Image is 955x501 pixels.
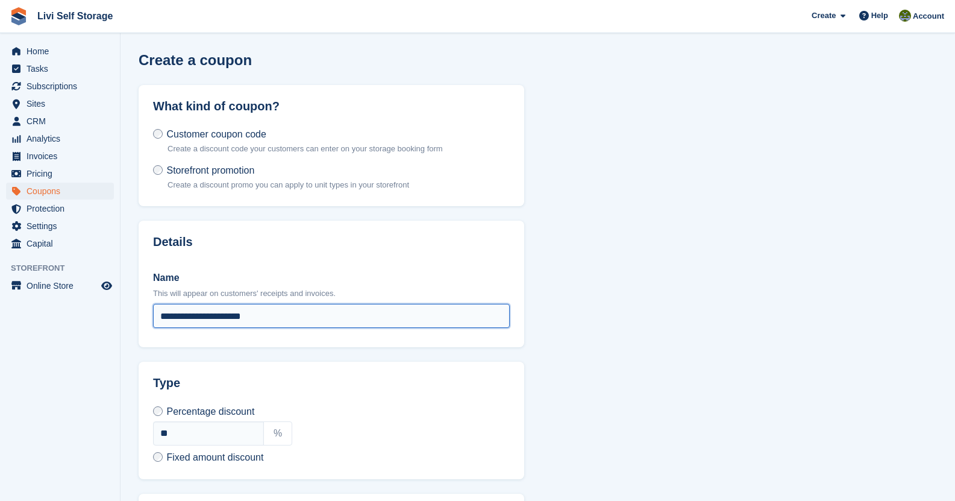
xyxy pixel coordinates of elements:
span: Capital [27,235,99,252]
a: menu [6,183,114,200]
a: menu [6,78,114,95]
input: Percentage discount [153,406,163,416]
span: Coupons [27,183,99,200]
img: stora-icon-8386f47178a22dfd0bd8f6a31ec36ba5ce8667c1dd55bd0f319d3a0aa187defe.svg [10,7,28,25]
a: menu [6,43,114,60]
span: Analytics [27,130,99,147]
span: Subscriptions [27,78,99,95]
span: Tasks [27,60,99,77]
a: menu [6,218,114,235]
span: Invoices [27,148,99,165]
p: Create a discount code your customers can enter on your storage booking form [168,143,443,155]
h2: Details [153,235,510,249]
span: Percentage discount [166,406,254,417]
a: menu [6,60,114,77]
span: Create [812,10,836,22]
a: menu [6,148,114,165]
span: Storefront promotion [166,165,254,175]
span: Online Store [27,277,99,294]
input: Customer coupon code Create a discount code your customers can enter on your storage booking form [153,129,163,139]
a: Livi Self Storage [33,6,117,26]
label: Name [153,271,510,285]
a: menu [6,235,114,252]
img: Matty Bulman [899,10,911,22]
a: menu [6,95,114,112]
span: Pricing [27,165,99,182]
a: menu [6,165,114,182]
a: menu [6,277,114,294]
span: Protection [27,200,99,217]
h1: Create a coupon [139,52,252,68]
p: This will appear on customers' receipts and invoices. [153,288,510,300]
a: menu [6,130,114,147]
span: Account [913,10,944,22]
span: Storefront [11,262,120,274]
h2: Type [153,376,510,390]
a: Preview store [99,279,114,293]
a: menu [6,113,114,130]
input: Storefront promotion Create a discount promo you can apply to unit types in your storefront [153,165,163,175]
span: Sites [27,95,99,112]
p: Create a discount promo you can apply to unit types in your storefront [168,179,409,191]
span: Customer coupon code [166,129,266,139]
h2: What kind of coupon? [153,99,510,113]
span: Home [27,43,99,60]
span: Help [871,10,888,22]
span: Settings [27,218,99,235]
input: Fixed amount discount [153,452,163,462]
span: Fixed amount discount [166,452,263,462]
a: menu [6,200,114,217]
span: CRM [27,113,99,130]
